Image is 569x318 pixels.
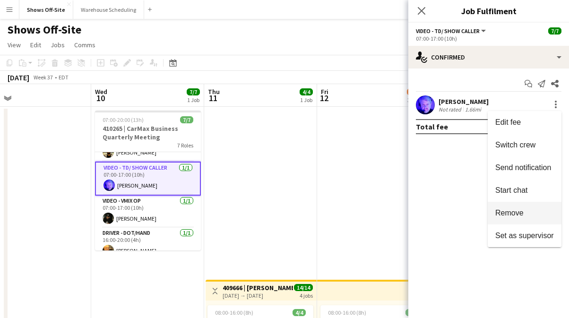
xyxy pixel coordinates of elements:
button: Set as supervisor [488,224,561,247]
button: Start chat [488,179,561,202]
span: Edit fee [495,118,521,126]
button: Send notification [488,156,561,179]
span: Remove [495,209,524,217]
button: Remove [488,202,561,224]
button: Edit fee [488,111,561,134]
span: Switch crew [495,141,535,149]
span: Send notification [495,163,551,172]
span: Set as supervisor [495,232,554,240]
span: Start chat [495,186,527,194]
button: Switch crew [488,134,561,156]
